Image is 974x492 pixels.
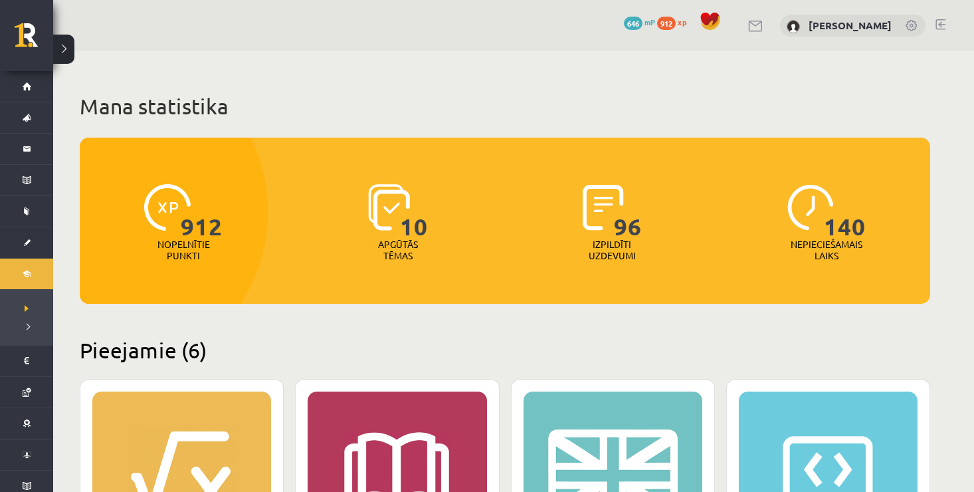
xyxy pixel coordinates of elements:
[624,17,642,30] span: 646
[809,19,892,32] a: [PERSON_NAME]
[644,17,655,27] span: mP
[144,184,191,231] img: icon-xp-0682a9bc20223a9ccc6f5883a126b849a74cddfe5390d2b41b4391c66f2066e7.svg
[824,184,866,239] span: 140
[614,184,642,239] span: 96
[400,184,428,239] span: 10
[787,184,834,231] img: icon-clock-7be60019b62300814b6bd22b8e044499b485619524d84068768e800edab66f18.svg
[657,17,676,30] span: 912
[791,239,862,261] p: Nepieciešamais laiks
[787,20,800,33] img: Megija Saikovska
[678,17,686,27] span: xp
[624,17,655,27] a: 646 mP
[657,17,693,27] a: 912 xp
[15,23,53,57] a: Rīgas 1. Tālmācības vidusskola
[368,184,410,231] img: icon-learned-topics-4a711ccc23c960034f471b6e78daf4a3bad4a20eaf4de84257b87e66633f6470.svg
[157,239,210,261] p: Nopelnītie punkti
[181,184,223,239] span: 912
[80,93,930,120] h1: Mana statistika
[372,239,424,261] p: Apgūtās tēmas
[80,337,930,363] h2: Pieejamie (6)
[586,239,638,261] p: Izpildīti uzdevumi
[583,184,624,231] img: icon-completed-tasks-ad58ae20a441b2904462921112bc710f1caf180af7a3daa7317a5a94f2d26646.svg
